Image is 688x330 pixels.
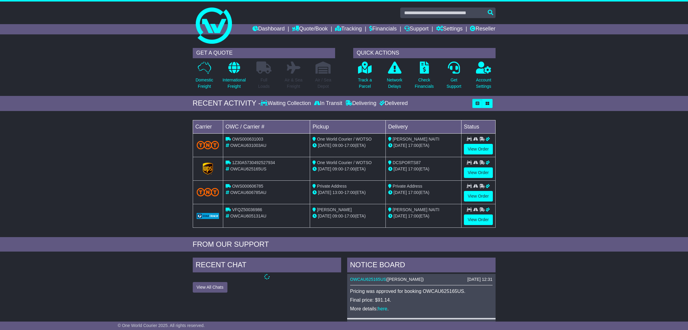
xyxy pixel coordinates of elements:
[223,77,246,90] p: International Freight
[292,24,328,34] a: Quote/Book
[470,24,495,34] a: Reseller
[436,24,463,34] a: Settings
[318,190,331,195] span: [DATE]
[317,137,372,141] span: One World Courier / WOTSO
[394,167,407,171] span: [DATE]
[464,214,493,225] a: View Order
[312,213,383,219] div: - (ETA)
[344,100,378,107] div: Delivering
[350,306,493,312] p: More details: .
[393,184,422,189] span: Private Address
[387,77,402,90] p: Network Delays
[193,282,227,293] button: View All Chats
[118,323,205,328] span: © One World Courier 2025. All rights reserved.
[344,167,355,171] span: 17:00
[369,24,397,34] a: Financials
[223,120,310,133] td: OWC / Carrier #
[476,77,491,90] p: Account Settings
[332,214,343,218] span: 09:00
[393,137,439,141] span: [PERSON_NAME] NAITI
[358,77,372,90] p: Track a Parcel
[317,184,347,189] span: Private Address
[193,48,335,58] div: GET A QUOTE
[232,184,263,189] span: OWS000606785
[446,77,461,90] p: Get Support
[378,306,387,311] a: here
[285,77,303,90] p: Air & Sea Freight
[408,214,419,218] span: 17:00
[388,142,459,149] div: (ETA)
[193,240,496,249] div: FROM OUR SUPPORT
[256,77,271,90] p: Full Loads
[312,189,383,196] div: - (ETA)
[350,297,493,303] p: Final price: $91.14.
[394,214,407,218] span: [DATE]
[344,214,355,218] span: 17:00
[408,167,419,171] span: 17:00
[310,120,386,133] td: Pickup
[195,61,213,93] a: DomesticFreight
[476,61,492,93] a: AccountSettings
[408,190,419,195] span: 17:00
[394,190,407,195] span: [DATE]
[193,99,261,108] div: RECENT ACTIVITY -
[230,143,266,148] span: OWCAU631003AU
[222,61,246,93] a: InternationalFreight
[318,214,331,218] span: [DATE]
[464,144,493,154] a: View Order
[350,288,493,294] p: Pricing was approved for booking OWCAU625165US.
[317,160,372,165] span: One World Courier / WOTSO
[350,277,493,282] div: ( )
[344,143,355,148] span: 17:00
[332,167,343,171] span: 09:00
[197,188,219,196] img: TNT_Domestic.png
[318,143,331,148] span: [DATE]
[350,277,386,282] a: OWCAU625165US
[252,24,285,34] a: Dashboard
[393,207,439,212] span: [PERSON_NAME] NAITI
[193,258,341,274] div: RECENT CHAT
[312,142,383,149] div: - (ETA)
[394,143,407,148] span: [DATE]
[393,160,421,165] span: DCSPORTS87
[335,24,362,34] a: Tracking
[388,213,459,219] div: (ETA)
[193,120,223,133] td: Carrier
[353,48,496,58] div: QUICK ACTIONS
[385,120,461,133] td: Delivery
[378,100,408,107] div: Delivered
[414,61,434,93] a: CheckFinancials
[467,277,492,282] div: [DATE] 12:31
[203,163,213,175] img: GetCarrierServiceLogo
[347,258,496,274] div: NOTICE BOARD
[415,77,434,90] p: Check Financials
[446,61,461,93] a: GetSupport
[404,24,429,34] a: Support
[464,167,493,178] a: View Order
[230,190,266,195] span: OWCAU606785AU
[344,190,355,195] span: 17:00
[315,77,331,90] p: Air / Sea Depot
[318,167,331,171] span: [DATE]
[332,143,343,148] span: 09:00
[197,213,219,219] img: GetCarrierServiceLogo
[197,141,219,149] img: TNT_Domestic.png
[261,100,312,107] div: Waiting Collection
[388,277,422,282] span: [PERSON_NAME]
[464,191,493,201] a: View Order
[408,143,419,148] span: 17:00
[358,61,372,93] a: Track aParcel
[195,77,213,90] p: Domestic Freight
[230,167,266,171] span: OWCAU625165US
[232,160,275,165] span: 1Z30A5730492527934
[317,207,352,212] span: [PERSON_NAME]
[232,207,262,212] span: VFQZ50036986
[332,190,343,195] span: 13:00
[312,100,344,107] div: In Transit
[461,120,495,133] td: Status
[312,166,383,172] div: - (ETA)
[230,214,266,218] span: OWCAU605131AU
[386,61,402,93] a: NetworkDelays
[232,137,263,141] span: OWS000631003
[388,189,459,196] div: (ETA)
